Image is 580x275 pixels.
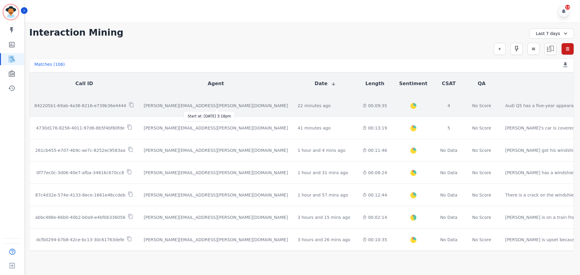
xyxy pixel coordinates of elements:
div: No Score [472,125,491,131]
div: No Data [440,192,458,198]
div: 22 minutes ago [298,103,330,109]
div: [PERSON_NAME][EMAIL_ADDRESS][PERSON_NAME][DOMAIN_NAME] [144,103,288,109]
div: No Score [472,214,491,220]
div: Start at: [DATE] 3:18pm [188,114,231,119]
div: [PERSON_NAME][EMAIL_ADDRESS][PERSON_NAME][DOMAIN_NAME] [144,125,288,131]
div: 4 [440,103,458,109]
div: [PERSON_NAME][EMAIL_ADDRESS][PERSON_NAME][DOMAIN_NAME] [144,237,288,243]
div: No Score [472,147,491,153]
div: 1 hour and 31 mins ago [298,170,348,176]
button: CSAT [442,80,456,87]
div: No Score [472,103,491,109]
div: No Data [440,147,458,153]
div: No Score [472,170,491,176]
button: Call ID [76,80,93,87]
div: No Score [472,237,491,243]
button: Length [365,80,384,87]
button: QA [478,80,485,87]
p: 4730d176-8256-4011-97d6-8b5f4bf80fde [36,125,124,131]
h1: Interaction Mining [29,27,124,38]
div: [PERSON_NAME][EMAIL_ADDRESS][PERSON_NAME][DOMAIN_NAME] [144,214,288,220]
div: 00:10:35 [362,237,387,243]
div: 00:09:35 [362,103,387,109]
div: 00:08:24 [362,170,387,176]
div: 00:11:46 [362,147,387,153]
div: No Data [440,214,458,220]
p: abbc488e-66b0-40b2-b0a9-e4bf0b336056 [35,214,125,220]
div: [PERSON_NAME][EMAIL_ADDRESS][PERSON_NAME][DOMAIN_NAME] [144,170,288,176]
button: Date [314,80,336,87]
p: dcfb0294-b7b8-42ce-bc13-30c61763defe [36,237,124,243]
p: 87c4d32e-574e-4133-8ece-1661e46ccdeb [35,192,125,198]
div: Matches ( 106 ) [34,61,65,70]
div: 13 [565,5,570,10]
div: No Score [472,192,491,198]
div: Last 7 days [529,28,574,39]
p: 0f77ec0c-3d06-40e7-afba-34816c670cc8 [37,170,124,176]
div: 00:12:44 [362,192,387,198]
p: 261cb455-e7d7-4b9c-ae7c-8252ec9583aa [35,147,125,153]
div: 3 hours and 26 mins ago [298,237,350,243]
button: Sentiment [399,80,427,87]
p: 842205b1-69ab-4a38-8216-e739b36e4444 [34,103,126,109]
div: 00:02:14 [362,214,387,220]
div: 1 hour and 4 mins ago [298,147,345,153]
div: [PERSON_NAME][EMAIL_ADDRESS][PERSON_NAME][DOMAIN_NAME] [144,192,288,198]
div: No Data [440,170,458,176]
button: Agent [208,80,224,87]
div: 41 minutes ago [298,125,330,131]
div: No Data [440,237,458,243]
div: [PERSON_NAME][EMAIL_ADDRESS][PERSON_NAME][DOMAIN_NAME] [144,147,288,153]
div: 3 hours and 15 mins ago [298,214,350,220]
div: 5 [440,125,458,131]
div: 1 hour and 57 mins ago [298,192,348,198]
img: Bordered avatar [4,5,18,19]
div: 00:13:19 [362,125,387,131]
